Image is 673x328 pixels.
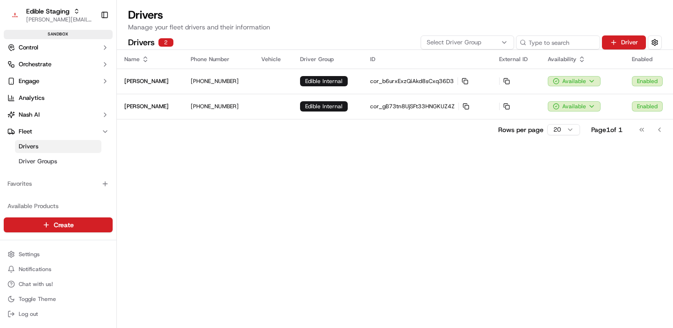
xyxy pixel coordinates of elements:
img: Edible Staging [7,7,22,22]
a: Driver Groups [15,155,101,168]
a: Drivers [15,140,101,153]
button: Available [548,101,601,112]
div: We're available if you need us! [32,98,118,106]
button: Nash AI [4,107,113,122]
p: Welcome 👋 [9,37,170,52]
div: Enabled [632,56,668,63]
span: Log out [19,310,38,318]
div: External ID [499,56,533,63]
p: cor_gB73tn8UjSFt33HNGKUZ4Z [370,103,484,110]
button: Orchestrate [4,57,113,72]
span: Analytics [19,94,44,102]
span: Edible Internal [305,103,343,110]
div: 2 [158,38,173,47]
a: 💻API Documentation [75,132,154,148]
div: 📗 [9,136,17,144]
h2: Drivers [128,36,155,49]
button: Select Driver Group [421,35,514,49]
span: Nash AI [19,111,40,119]
button: Create [4,217,113,232]
button: [PERSON_NAME][EMAIL_ADDRESS][DOMAIN_NAME] [26,16,93,23]
button: Fleet [4,124,113,139]
button: Settings [4,248,113,261]
div: Favorites [4,176,113,191]
div: Start new chat [32,89,153,98]
span: Orchestrate [19,60,51,69]
input: Got a question? Start typing here... [24,60,168,70]
p: [PERSON_NAME] [124,103,169,110]
span: Pylon [93,158,113,165]
span: Settings [19,251,40,258]
span: Drivers [19,142,38,151]
input: Type to search [516,35,600,49]
a: Analytics [4,91,113,105]
p: Rows per page [498,125,544,134]
a: 📗Knowledge Base [6,132,75,148]
div: Phone Number [191,56,246,63]
span: Create [54,220,74,230]
span: Fleet [19,127,32,136]
button: Toggle Theme [4,293,113,306]
span: Control [19,43,38,52]
span: Edible Internal [305,77,343,85]
button: Control [4,40,113,55]
span: Driver Groups [19,157,57,166]
div: Page 1 of 1 [591,125,623,134]
button: Driver [602,35,646,49]
div: 💻 [79,136,86,144]
button: Edible StagingEdible Staging[PERSON_NAME][EMAIL_ADDRESS][DOMAIN_NAME] [4,4,97,26]
span: Select Driver Group [427,38,481,47]
div: Enabled [632,76,663,86]
span: Notifications [19,265,51,273]
div: ID [370,56,484,63]
div: sandbox [4,30,113,39]
p: [PHONE_NUMBER] [191,77,246,85]
span: API Documentation [88,135,150,145]
div: Vehicle [261,56,285,63]
button: Available [548,76,601,86]
p: [PHONE_NUMBER] [191,103,246,110]
span: Knowledge Base [19,135,72,145]
button: Log out [4,307,113,321]
button: Notifications [4,263,113,276]
div: Name [124,56,176,63]
img: 1736555255976-a54dd68f-1ca7-489b-9aae-adbdc363a1c4 [9,89,26,106]
span: Engage [19,77,39,85]
h1: Drivers [128,7,662,22]
div: Enabled [632,101,663,112]
div: Availability [548,56,617,63]
p: Manage your fleet drivers and their information [128,22,662,32]
img: Nash [9,9,28,28]
button: Start new chat [159,92,170,103]
p: cor_b6urxExzQiAkd8sCxq36D3 [370,77,484,85]
button: Engage [4,74,113,89]
a: Powered byPylon [66,158,113,165]
p: [PERSON_NAME] [124,77,169,85]
button: Edible Staging [26,7,70,16]
span: Toggle Theme [19,295,56,303]
div: Driver Group [300,56,355,63]
span: Chat with us! [19,280,53,288]
div: Available Products [4,199,113,214]
button: Chat with us! [4,278,113,291]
